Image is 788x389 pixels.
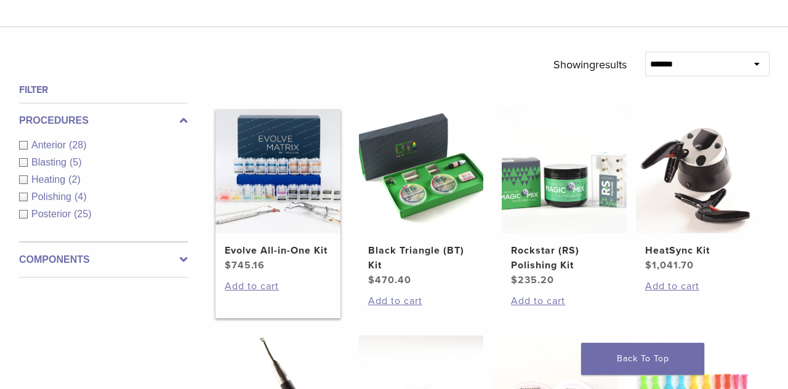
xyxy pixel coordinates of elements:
a: Add to cart: “Black Triangle (BT) Kit” [368,294,474,308]
h2: HeatSync Kit [645,243,751,258]
bdi: 470.40 [368,274,411,286]
bdi: 745.16 [225,259,265,271]
span: Heating [31,174,68,185]
a: HeatSync KitHeatSync Kit $1,041.70 [636,109,761,273]
img: Black Triangle (BT) Kit [359,109,484,234]
img: Rockstar (RS) Polishing Kit [502,109,627,234]
h4: Filter [19,82,188,97]
span: $ [645,259,652,271]
h2: Evolve All-in-One Kit [225,243,331,258]
span: (4) [74,191,87,202]
a: Rockstar (RS) Polishing KitRockstar (RS) Polishing Kit $235.20 [502,109,627,288]
span: (2) [68,174,81,185]
a: Add to cart: “HeatSync Kit” [645,279,751,294]
span: Polishing [31,191,74,202]
span: (25) [74,209,91,219]
label: Components [19,252,188,267]
span: Anterior [31,140,69,150]
label: Procedures [19,113,188,128]
span: $ [225,259,231,271]
span: Blasting [31,157,70,167]
img: HeatSync Kit [636,109,761,234]
span: $ [368,274,375,286]
span: $ [511,274,518,286]
h2: Black Triangle (BT) Kit [368,243,474,273]
a: Evolve All-in-One KitEvolve All-in-One Kit $745.16 [215,109,340,273]
span: Posterior [31,209,74,219]
a: Black Triangle (BT) KitBlack Triangle (BT) Kit $470.40 [359,109,484,288]
p: Showing results [553,52,627,78]
a: Add to cart: “Rockstar (RS) Polishing Kit” [511,294,617,308]
img: Evolve All-in-One Kit [215,109,340,234]
a: Back To Top [581,343,704,375]
span: (28) [69,140,86,150]
bdi: 235.20 [511,274,554,286]
span: (5) [70,157,82,167]
h2: Rockstar (RS) Polishing Kit [511,243,617,273]
bdi: 1,041.70 [645,259,694,271]
a: Add to cart: “Evolve All-in-One Kit” [225,279,331,294]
